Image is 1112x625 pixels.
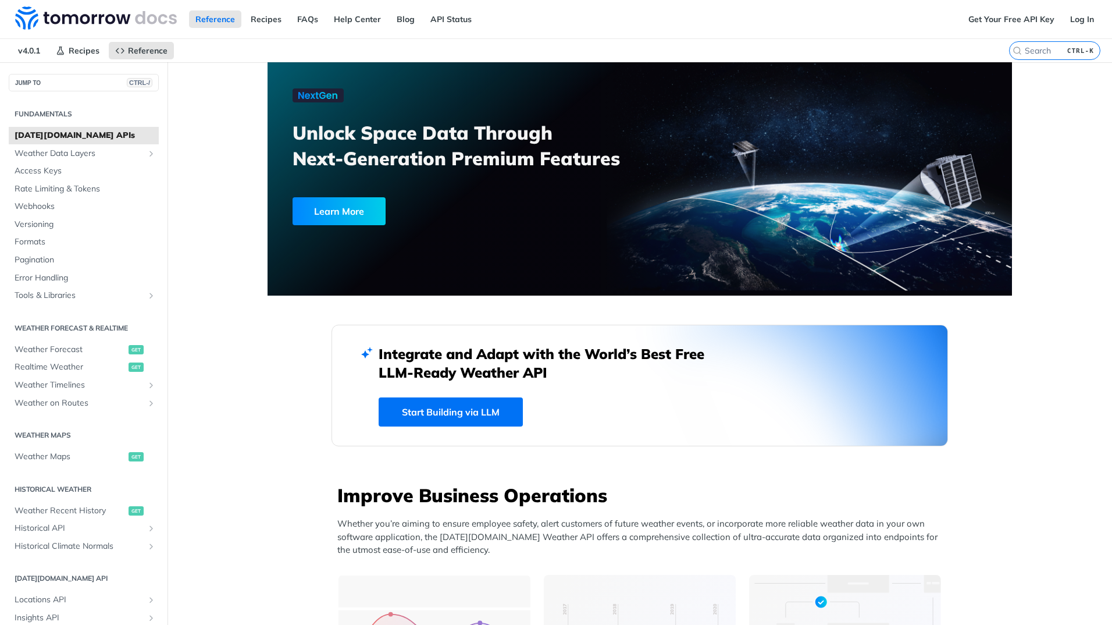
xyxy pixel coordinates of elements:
[293,197,580,225] a: Learn More
[337,517,948,557] p: Whether you’re aiming to ensure employee safety, alert customers of future weather events, or inc...
[1064,10,1100,28] a: Log In
[9,233,159,251] a: Formats
[147,291,156,300] button: Show subpages for Tools & Libraries
[9,162,159,180] a: Access Keys
[15,219,156,230] span: Versioning
[379,397,523,427] a: Start Building via LLM
[189,10,241,28] a: Reference
[147,399,156,408] button: Show subpages for Weather on Routes
[9,502,159,520] a: Weather Recent Historyget
[15,397,144,409] span: Weather on Routes
[15,344,126,356] span: Weather Forecast
[15,254,156,266] span: Pagination
[291,10,325,28] a: FAQs
[9,180,159,198] a: Rate Limiting & Tokens
[9,74,159,91] button: JUMP TOCTRL-/
[9,573,159,584] h2: [DATE][DOMAIN_NAME] API
[15,148,144,159] span: Weather Data Layers
[9,341,159,358] a: Weather Forecastget
[9,216,159,233] a: Versioning
[9,520,159,537] a: Historical APIShow subpages for Historical API
[127,78,152,87] span: CTRL-/
[9,323,159,333] h2: Weather Forecast & realtime
[147,595,156,605] button: Show subpages for Locations API
[15,272,156,284] span: Error Handling
[49,42,106,59] a: Recipes
[9,287,159,304] a: Tools & LibrariesShow subpages for Tools & Libraries
[15,361,126,373] span: Realtime Weather
[293,88,344,102] img: NextGen
[15,523,144,534] span: Historical API
[9,430,159,441] h2: Weather Maps
[424,10,478,28] a: API Status
[15,541,144,552] span: Historical Climate Normals
[15,183,156,195] span: Rate Limiting & Tokens
[9,377,159,394] a: Weather TimelinesShow subpages for Weather Timelines
[293,197,386,225] div: Learn More
[147,524,156,533] button: Show subpages for Historical API
[15,594,144,606] span: Locations API
[9,251,159,269] a: Pagination
[147,542,156,551] button: Show subpages for Historical Climate Normals
[15,290,144,301] span: Tools & Libraries
[147,613,156,623] button: Show subpages for Insights API
[9,198,159,215] a: Webhooks
[1064,45,1097,56] kbd: CTRL-K
[129,345,144,354] span: get
[15,6,177,30] img: Tomorrow.io Weather API Docs
[129,506,144,516] span: get
[15,201,156,212] span: Webhooks
[9,395,159,412] a: Weather on RoutesShow subpages for Weather on Routes
[9,484,159,495] h2: Historical Weather
[147,149,156,158] button: Show subpages for Weather Data Layers
[69,45,99,56] span: Recipes
[293,120,653,171] h3: Unlock Space Data Through Next-Generation Premium Features
[9,127,159,144] a: [DATE][DOMAIN_NAME] APIs
[128,45,167,56] span: Reference
[12,42,47,59] span: v4.0.1
[15,236,156,248] span: Formats
[129,363,144,372] span: get
[1013,46,1022,55] svg: Search
[962,10,1061,28] a: Get Your Free API Key
[15,451,126,463] span: Weather Maps
[390,10,421,28] a: Blog
[129,452,144,461] span: get
[147,381,156,390] button: Show subpages for Weather Timelines
[337,482,948,508] h3: Improve Business Operations
[9,145,159,162] a: Weather Data LayersShow subpages for Weather Data Layers
[15,130,156,141] span: [DATE][DOMAIN_NAME] APIs
[15,612,144,624] span: Insights API
[15,379,144,391] span: Weather Timelines
[9,591,159,609] a: Locations APIShow subpages for Locations API
[9,109,159,119] h2: Fundamentals
[9,538,159,555] a: Historical Climate NormalsShow subpages for Historical Climate Normals
[327,10,387,28] a: Help Center
[15,505,126,517] span: Weather Recent History
[379,345,722,382] h2: Integrate and Adapt with the World’s Best Free LLM-Ready Weather API
[244,10,288,28] a: Recipes
[9,448,159,466] a: Weather Mapsget
[15,165,156,177] span: Access Keys
[9,269,159,287] a: Error Handling
[109,42,174,59] a: Reference
[9,358,159,376] a: Realtime Weatherget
